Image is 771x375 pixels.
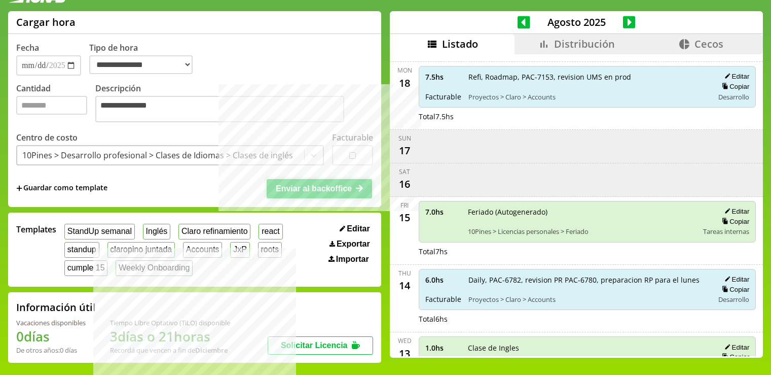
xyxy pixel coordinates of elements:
label: Facturable [332,132,373,143]
label: Fecha [16,42,39,53]
button: Copiar [719,285,749,294]
button: Exportar [326,239,373,249]
div: Fri [400,201,409,210]
button: Claro refinamiento [178,224,250,240]
div: 15 [396,210,413,226]
select: Tipo de hora [89,55,193,74]
div: 17 [396,143,413,159]
div: 16 [396,176,413,192]
div: Wed [398,336,412,345]
span: Desarrollo [718,92,749,101]
h1: 0 días [16,327,86,346]
span: Distribución [554,37,615,51]
div: scrollable content [390,54,763,356]
button: Editar [337,224,373,234]
div: Sun [398,134,411,143]
button: Solicitar Licencia [268,336,373,355]
span: Proyectos > Claro > Accounts [468,295,707,304]
button: standup [64,242,99,258]
button: Editar [721,275,749,284]
span: Tareas internas [703,227,749,236]
button: Editar [721,343,749,352]
button: Copiar [719,217,749,226]
span: Feriado (Autogenerado) [468,207,696,217]
span: Refi, Roadmap, PAC-7153, revision UMS en prod [468,72,707,82]
button: JxP [230,242,249,258]
span: +Guardar como template [16,183,107,194]
button: Copiar [719,353,749,361]
button: Accounts [183,242,222,258]
h2: Información útil [16,300,96,314]
button: Enviar al backoffice [267,179,372,198]
button: StandUp semanal [64,224,135,240]
div: Sat [399,167,410,176]
b: Diciembre [195,346,228,355]
span: Desarrollo [718,295,749,304]
span: Listado [442,37,478,51]
button: cumple 15 [64,260,107,276]
span: 7.0 hs [425,207,461,217]
div: De otros años: 0 días [16,346,86,355]
button: react [259,224,282,240]
span: 7.5 hs [425,72,461,82]
div: Total 7.5 hs [419,112,756,121]
button: Inglés [143,224,170,240]
div: Vacaciones disponibles [16,318,86,327]
div: 10Pines > Desarrollo profesional > Clases de Idiomas > Clases de inglés [22,150,293,161]
div: Mon [397,66,412,75]
span: Clase de Ingles [468,343,696,353]
span: 10Pines > Licencias personales > Feriado [468,227,696,236]
label: Centro de costo [16,132,78,143]
span: + [16,183,22,194]
span: Solicitar Licencia [281,341,348,350]
h1: Cargar hora [16,15,76,29]
span: Cecos [694,37,723,51]
button: Editar [721,72,749,81]
div: 13 [396,345,413,361]
span: 6.0 hs [425,275,461,285]
span: Editar [347,224,370,233]
button: claropino juntada [107,242,175,258]
div: Tiempo Libre Optativo (TiLO) disponible [110,318,230,327]
div: 14 [396,278,413,294]
div: Total 6 hs [419,314,756,324]
div: Total 7 hs [419,247,756,256]
button: Weekly Onboarding [116,260,193,276]
input: Cantidad [16,96,87,115]
textarea: Descripción [95,96,344,122]
label: Descripción [95,83,373,125]
span: Facturable [425,294,461,304]
div: 18 [396,75,413,91]
span: 1.0 hs [425,343,461,353]
button: roots [258,242,282,258]
span: Proyectos > Claro > Accounts [468,92,707,101]
label: Cantidad [16,83,95,125]
h1: 3 días o 21 horas [110,327,230,346]
span: Importar [336,255,369,264]
span: Exportar [337,240,370,249]
span: Enviar al backoffice [276,184,352,193]
div: Thu [398,269,411,278]
span: Daily, PAC-6782, revision PR PAC-6780, preparacion RP para el lunes [468,275,707,285]
span: Templates [16,224,56,235]
div: Recordá que vencen a fin de [110,346,230,355]
button: Copiar [719,82,749,91]
span: Agosto 2025 [530,15,623,29]
span: Facturable [425,92,461,101]
button: Editar [721,207,749,216]
label: Tipo de hora [89,42,201,76]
